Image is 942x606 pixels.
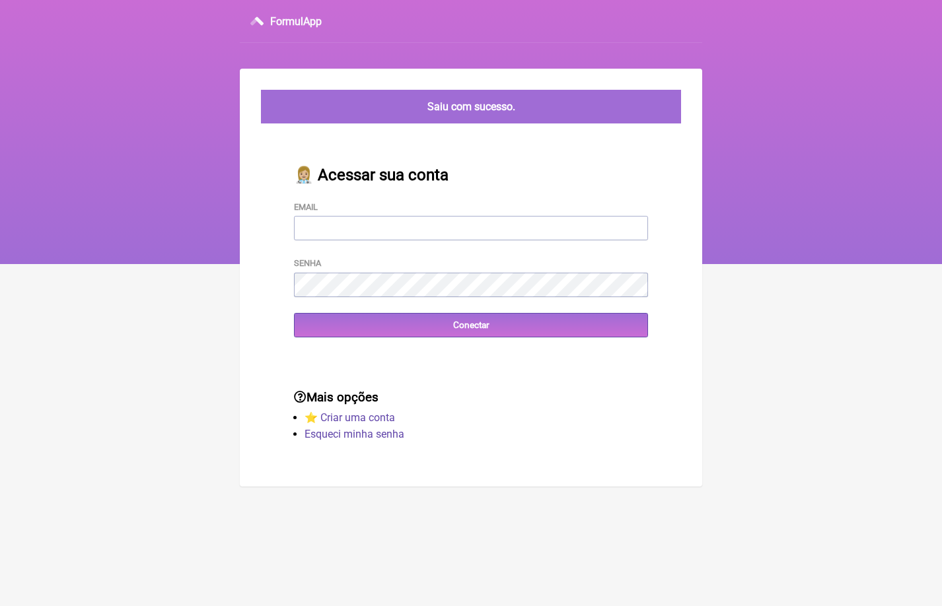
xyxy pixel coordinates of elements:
h2: 👩🏼‍⚕️ Acessar sua conta [294,166,648,184]
div: Saiu com sucesso. [261,90,681,123]
h3: Mais opções [294,390,648,405]
h3: FormulApp [270,15,322,28]
label: Senha [294,258,321,268]
input: Conectar [294,313,648,337]
label: Email [294,202,318,212]
a: ⭐️ Criar uma conta [305,411,395,424]
a: Esqueci minha senha [305,428,404,440]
